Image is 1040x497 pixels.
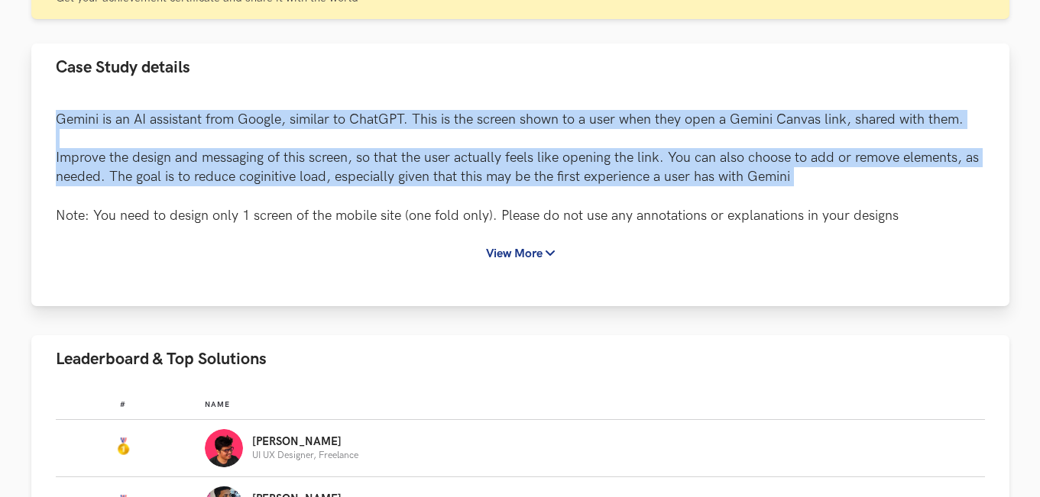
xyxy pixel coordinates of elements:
button: Case Study details [31,44,1009,92]
p: [PERSON_NAME] [252,436,358,448]
span: Leaderboard & Top Solutions [56,349,267,370]
p: Gemini is an AI assistant from Google, similar to ChatGPT. This is the screen shown to a user whe... [56,110,985,225]
p: UI UX Designer, Freelance [252,450,358,460]
button: Leaderboard & Top Solutions [31,335,1009,383]
img: Gold Medal [114,437,132,456]
span: # [120,400,126,409]
span: Case Study details [56,57,190,78]
div: Case Study details [31,92,1009,306]
button: View More [472,240,569,268]
img: Profile photo [205,429,243,467]
span: Name [205,400,230,409]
